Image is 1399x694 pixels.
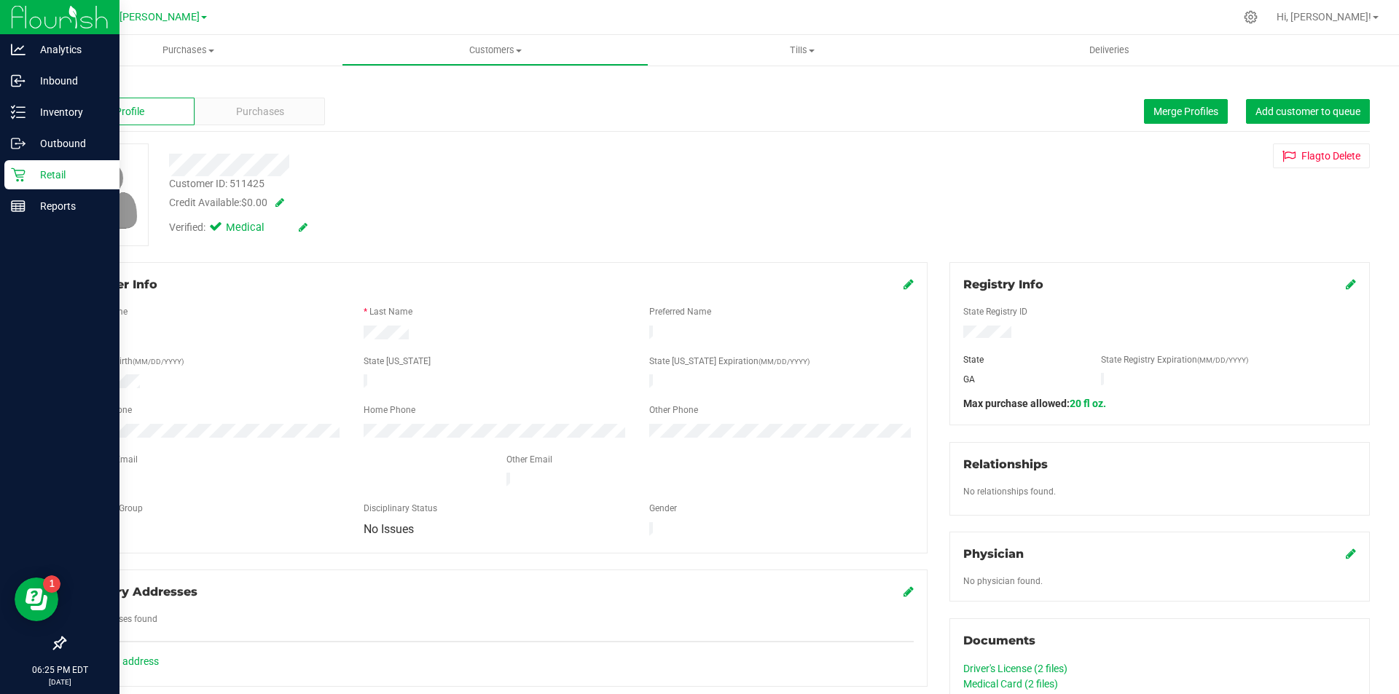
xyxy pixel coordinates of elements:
[963,576,1043,586] span: No physician found.
[506,453,552,466] label: Other Email
[91,11,200,23] span: GA1 - [PERSON_NAME]
[759,358,810,366] span: (MM/DD/YYYY)
[364,522,414,536] span: No Issues
[169,176,264,192] div: Customer ID: 511425
[342,35,648,66] a: Customers
[963,663,1067,674] a: Driver's License (2 files)
[342,44,648,57] span: Customers
[1144,99,1228,124] button: Merge Profiles
[11,136,26,151] inline-svg: Outbound
[11,167,26,182] inline-svg: Retail
[11,42,26,57] inline-svg: Analytics
[35,44,342,57] span: Purchases
[952,353,1091,366] div: State
[649,305,711,318] label: Preferred Name
[649,44,955,57] span: Tills
[7,663,113,677] p: 06:25 PM EDT
[1277,11,1371,23] span: Hi, [PERSON_NAME]!
[369,305,412,318] label: Last Name
[963,485,1056,498] label: No relationships found.
[1070,398,1106,409] span: 20 fl oz.
[364,502,437,515] label: Disciplinary Status
[649,403,698,417] label: Other Phone
[133,358,184,366] span: (MM/DD/YYYY)
[963,634,1035,647] span: Documents
[236,104,284,119] span: Purchases
[364,355,431,368] label: State [US_STATE]
[1273,143,1370,168] button: Flagto Delete
[26,197,113,215] p: Reports
[1242,10,1260,24] div: Manage settings
[364,403,415,417] label: Home Phone
[1101,353,1248,366] label: State Registry Expiration
[11,74,26,88] inline-svg: Inbound
[26,135,113,152] p: Outbound
[956,35,1263,66] a: Deliveries
[43,575,60,593] iframe: Resource center unread badge
[169,195,811,210] div: Credit Available:
[649,502,677,515] label: Gender
[963,277,1043,291] span: Registry Info
[226,220,284,236] span: Medical
[115,104,144,119] span: Profile
[963,457,1048,471] span: Relationships
[1255,106,1360,117] span: Add customer to queue
[1070,44,1149,57] span: Deliveries
[35,35,342,66] a: Purchases
[649,355,810,368] label: State [US_STATE] Expiration
[26,103,113,121] p: Inventory
[7,677,113,687] p: [DATE]
[11,105,26,119] inline-svg: Inventory
[84,355,184,368] label: Date of Birth
[11,199,26,213] inline-svg: Reports
[963,547,1024,561] span: Physician
[963,305,1027,318] label: State Registry ID
[1246,99,1370,124] button: Add customer to queue
[26,166,113,184] p: Retail
[169,220,307,236] div: Verified:
[648,35,955,66] a: Tills
[1197,356,1248,364] span: (MM/DD/YYYY)
[963,678,1058,690] a: Medical Card (2 files)
[78,585,197,599] span: Delivery Addresses
[952,373,1091,386] div: GA
[26,41,113,58] p: Analytics
[1153,106,1218,117] span: Merge Profiles
[963,398,1106,409] span: Max purchase allowed:
[241,197,267,208] span: $0.00
[26,72,113,90] p: Inbound
[15,577,58,621] iframe: Resource center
